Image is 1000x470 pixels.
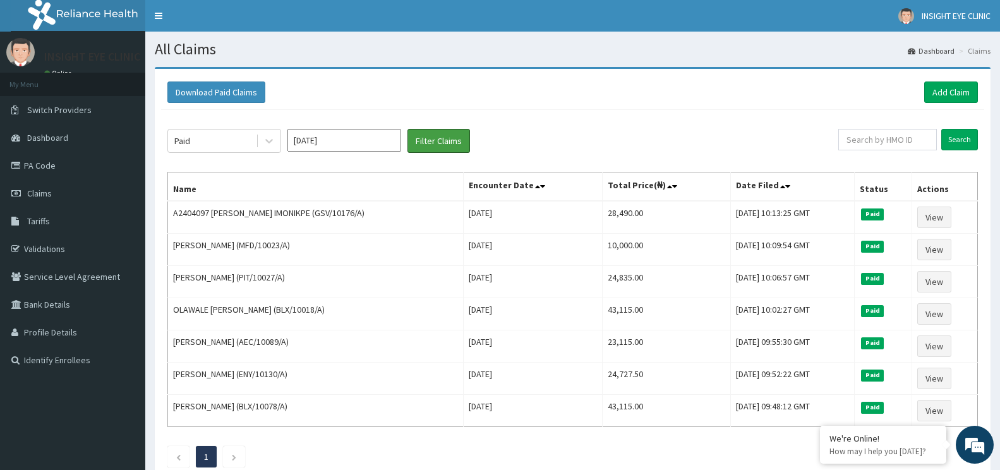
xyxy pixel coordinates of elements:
[861,208,884,220] span: Paid
[731,234,855,266] td: [DATE] 10:09:54 GMT
[464,172,603,202] th: Encounter Date
[731,201,855,234] td: [DATE] 10:13:25 GMT
[898,8,914,24] img: User Image
[917,303,951,325] a: View
[941,129,978,150] input: Search
[908,45,955,56] a: Dashboard
[855,172,912,202] th: Status
[6,325,241,370] textarea: Type your message and hit 'Enter'
[602,363,730,395] td: 24,727.50
[6,38,35,66] img: User Image
[231,451,237,462] a: Next page
[464,363,603,395] td: [DATE]
[602,266,730,298] td: 24,835.00
[464,395,603,427] td: [DATE]
[44,69,75,78] a: Online
[838,129,937,150] input: Search by HMO ID
[168,266,464,298] td: [PERSON_NAME] (PIT/10027/A)
[464,234,603,266] td: [DATE]
[731,298,855,330] td: [DATE] 10:02:27 GMT
[829,433,937,444] div: We're Online!
[731,330,855,363] td: [DATE] 09:55:30 GMT
[464,266,603,298] td: [DATE]
[924,81,978,103] a: Add Claim
[861,370,884,381] span: Paid
[168,395,464,427] td: [PERSON_NAME] (BLX/10078/A)
[861,337,884,349] span: Paid
[731,395,855,427] td: [DATE] 09:48:12 GMT
[861,241,884,252] span: Paid
[407,129,470,153] button: Filter Claims
[287,129,401,152] input: Select Month and Year
[44,51,140,63] p: INSIGHT EYE CLINIC
[27,132,68,143] span: Dashboard
[917,207,951,228] a: View
[464,298,603,330] td: [DATE]
[602,395,730,427] td: 43,115.00
[176,451,181,462] a: Previous page
[731,172,855,202] th: Date Filed
[174,135,190,147] div: Paid
[66,71,212,87] div: Chat with us now
[602,172,730,202] th: Total Price(₦)
[27,188,52,199] span: Claims
[27,215,50,227] span: Tariffs
[602,201,730,234] td: 28,490.00
[168,234,464,266] td: [PERSON_NAME] (MFD/10023/A)
[73,149,174,277] span: We're online!
[27,104,92,116] span: Switch Providers
[731,266,855,298] td: [DATE] 10:06:57 GMT
[23,63,51,95] img: d_794563401_company_1708531726252_794563401
[917,368,951,389] a: View
[155,41,991,57] h1: All Claims
[207,6,238,37] div: Minimize live chat window
[861,305,884,316] span: Paid
[917,271,951,292] a: View
[829,446,937,457] p: How may I help you today?
[912,172,978,202] th: Actions
[956,45,991,56] li: Claims
[861,402,884,413] span: Paid
[602,330,730,363] td: 23,115.00
[917,335,951,357] a: View
[861,273,884,284] span: Paid
[168,298,464,330] td: OLAWALE [PERSON_NAME] (BLX/10018/A)
[922,10,991,21] span: INSIGHT EYE CLINIC
[602,234,730,266] td: 10,000.00
[168,330,464,363] td: [PERSON_NAME] (AEC/10089/A)
[917,400,951,421] a: View
[731,363,855,395] td: [DATE] 09:52:22 GMT
[167,81,265,103] button: Download Paid Claims
[168,201,464,234] td: A2404097 [PERSON_NAME] IMONIKPE (GSV/10176/A)
[917,239,951,260] a: View
[204,451,208,462] a: Page 1 is your current page
[464,330,603,363] td: [DATE]
[464,201,603,234] td: [DATE]
[602,298,730,330] td: 43,115.00
[168,172,464,202] th: Name
[168,363,464,395] td: [PERSON_NAME] (ENY/10130/A)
